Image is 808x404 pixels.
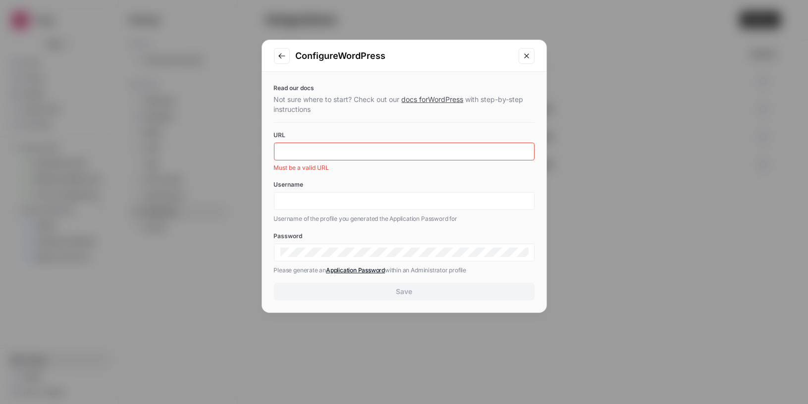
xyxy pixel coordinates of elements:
[519,48,535,64] button: Close modal
[402,95,464,103] a: docs forWordPress
[274,180,535,189] label: Username
[274,95,535,114] p: Not sure where to start? Check out our with step-by-step instructions
[326,266,385,274] a: Application Password
[274,163,535,172] span: Must be a valid URL
[274,265,535,275] p: Please generate an within an Administrator profile
[396,287,412,297] div: Save
[274,84,535,93] p: Read our docs
[274,131,535,140] label: URL
[274,214,535,224] p: Username of the profile you generated the Application Password for
[274,232,535,241] label: Password
[274,283,535,301] button: Save
[296,49,513,63] h2: Configure WordPress
[274,48,290,64] button: Go to previous step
